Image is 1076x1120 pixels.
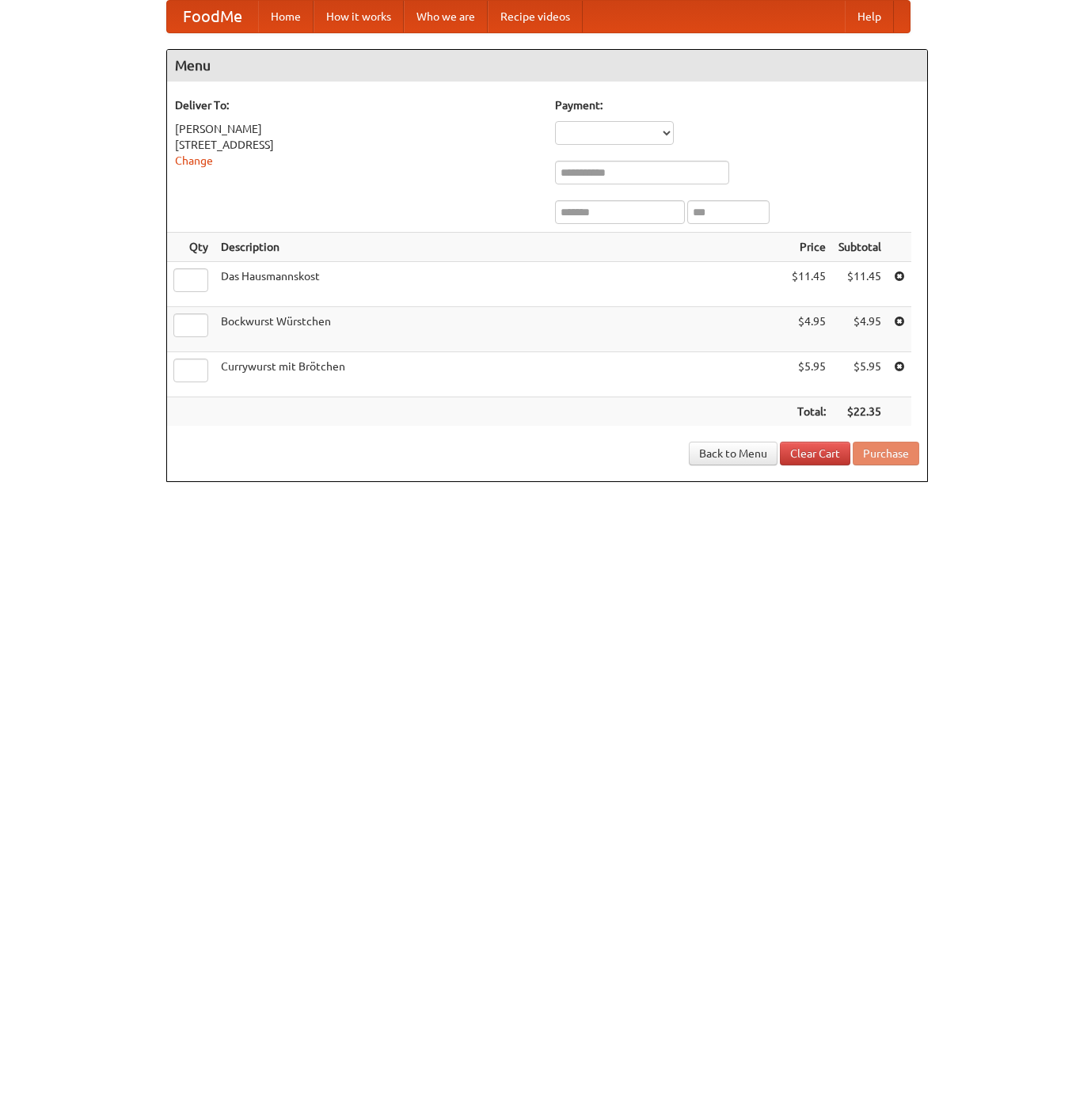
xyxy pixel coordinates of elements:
[404,1,488,32] a: Who we are
[215,307,785,352] td: Bockwurst Würstchen
[689,442,778,465] a: Back to Menu
[555,97,919,113] h5: Payment:
[215,262,785,307] td: Das Hausmannskost
[488,1,583,32] a: Recipe videos
[215,233,785,262] th: Description
[175,137,539,153] div: [STREET_ADDRESS]
[785,352,832,397] td: $5.95
[785,397,832,427] th: Total:
[832,397,888,427] th: $22.35
[785,262,832,307] td: $11.45
[785,307,832,352] td: $4.95
[175,154,213,167] a: Change
[175,121,539,137] div: [PERSON_NAME]
[314,1,404,32] a: How it works
[780,442,850,465] a: Clear Cart
[215,352,785,397] td: Currywurst mit Brötchen
[167,50,927,82] h4: Menu
[785,233,832,262] th: Price
[175,97,539,113] h5: Deliver To:
[167,233,215,262] th: Qty
[258,1,314,32] a: Home
[845,1,894,32] a: Help
[853,442,919,465] button: Purchase
[167,1,258,32] a: FoodMe
[832,233,888,262] th: Subtotal
[832,352,888,397] td: $5.95
[832,307,888,352] td: $4.95
[832,262,888,307] td: $11.45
